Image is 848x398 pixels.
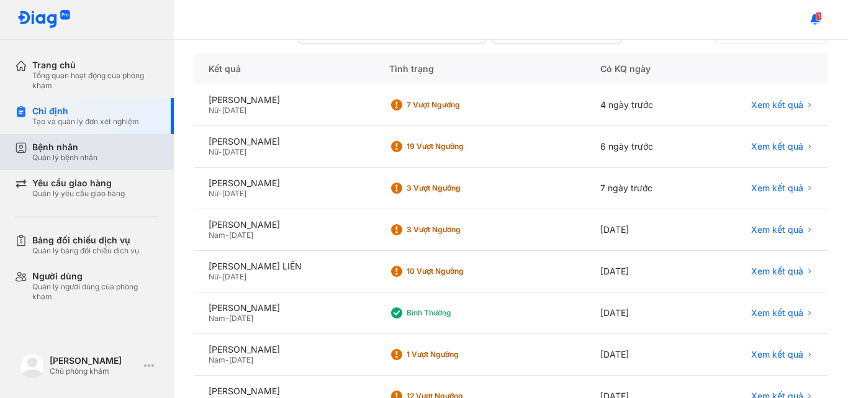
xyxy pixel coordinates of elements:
[585,84,700,126] div: 4 ngày trước
[219,272,222,281] span: -
[209,178,359,189] div: [PERSON_NAME]
[585,168,700,209] div: 7 ngày trước
[32,189,125,199] div: Quản lý yêu cầu giao hàng
[209,261,359,272] div: [PERSON_NAME] LIÊN
[585,53,700,84] div: Có KQ ngày
[209,272,219,281] span: Nữ
[32,178,125,189] div: Yêu cầu giao hàng
[374,53,585,84] div: Tình trạng
[32,117,139,127] div: Tạo và quản lý đơn xét nghiệm
[209,136,359,147] div: [PERSON_NAME]
[751,183,803,194] span: Xem kết quả
[751,266,803,277] span: Xem kết quả
[17,10,71,29] img: logo
[209,230,225,240] span: Nam
[585,251,700,292] div: [DATE]
[209,147,219,156] span: Nữ
[407,225,506,235] div: 3 Vượt ngưỡng
[751,307,803,319] span: Xem kết quả
[209,106,219,115] span: Nữ
[219,189,222,198] span: -
[222,189,246,198] span: [DATE]
[407,142,506,152] div: 19 Vượt ngưỡng
[585,209,700,251] div: [DATE]
[222,272,246,281] span: [DATE]
[585,126,700,168] div: 6 ngày trước
[225,355,229,364] span: -
[209,302,359,314] div: [PERSON_NAME]
[229,314,253,323] span: [DATE]
[209,314,225,323] span: Nam
[50,366,139,376] div: Chủ phòng khám
[209,219,359,230] div: [PERSON_NAME]
[222,106,246,115] span: [DATE]
[407,308,506,318] div: Bình thường
[219,147,222,156] span: -
[407,183,506,193] div: 3 Vượt ngưỡng
[194,53,374,84] div: Kết quả
[32,106,139,117] div: Chỉ định
[751,224,803,235] span: Xem kết quả
[222,147,246,156] span: [DATE]
[751,349,803,360] span: Xem kết quả
[209,189,219,198] span: Nữ
[407,350,506,360] div: 1 Vượt ngưỡng
[32,282,159,302] div: Quản lý người dùng của phòng khám
[585,292,700,334] div: [DATE]
[50,355,139,366] div: [PERSON_NAME]
[209,94,359,106] div: [PERSON_NAME]
[209,344,359,355] div: [PERSON_NAME]
[751,141,803,152] span: Xem kết quả
[229,355,253,364] span: [DATE]
[32,71,159,91] div: Tổng quan hoạt động của phòng khám
[32,235,139,246] div: Bảng đối chiếu dịch vụ
[32,246,139,256] div: Quản lý bảng đối chiếu dịch vụ
[407,266,506,276] div: 10 Vượt ngưỡng
[816,12,822,20] span: 1
[229,230,253,240] span: [DATE]
[225,314,229,323] span: -
[32,142,97,153] div: Bệnh nhân
[225,230,229,240] span: -
[32,60,159,71] div: Trang chủ
[407,100,506,110] div: 7 Vượt ngưỡng
[32,271,159,282] div: Người dùng
[219,106,222,115] span: -
[32,153,97,163] div: Quản lý bệnh nhân
[585,334,700,376] div: [DATE]
[20,353,45,378] img: logo
[209,386,359,397] div: [PERSON_NAME]
[751,99,803,111] span: Xem kết quả
[209,355,225,364] span: Nam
